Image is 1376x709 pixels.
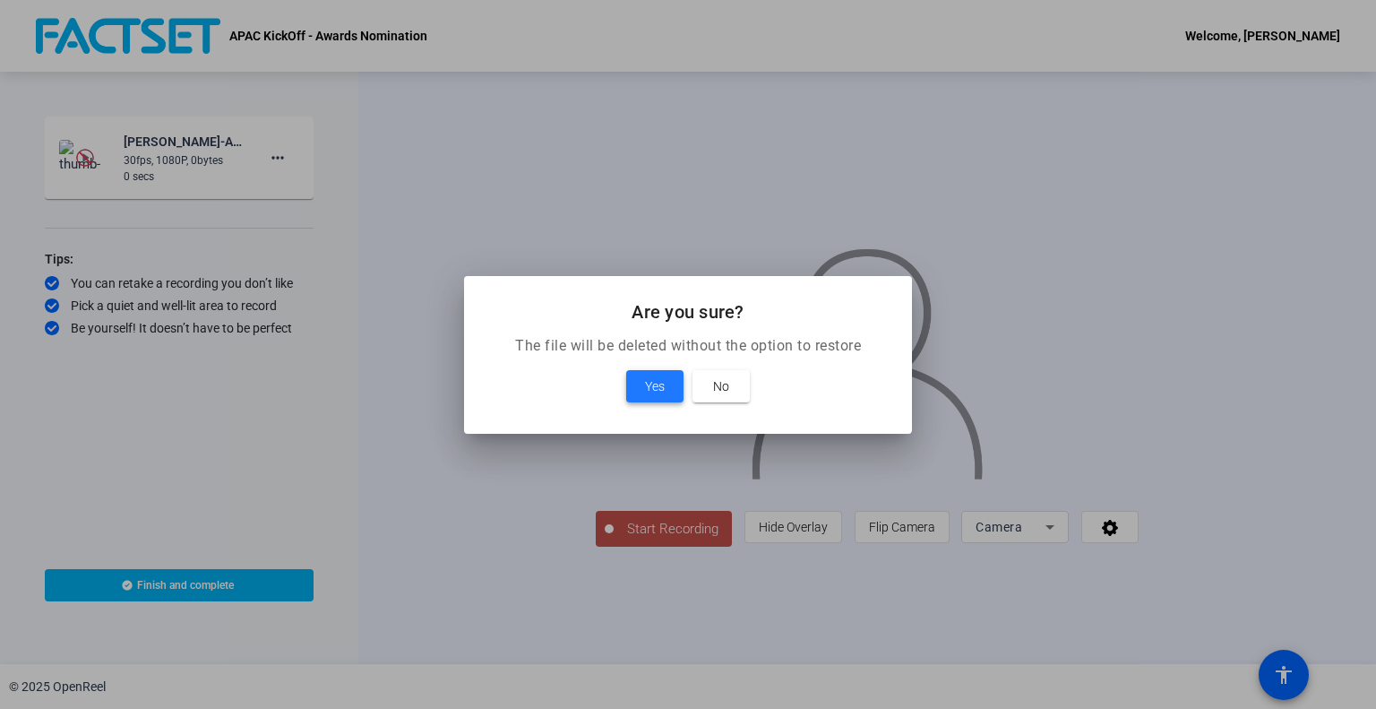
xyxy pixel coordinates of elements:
[713,376,729,397] span: No
[626,370,684,402] button: Yes
[692,370,750,402] button: No
[486,298,890,326] h2: Are you sure?
[645,376,665,397] span: Yes
[486,335,890,357] p: The file will be deleted without the option to restore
